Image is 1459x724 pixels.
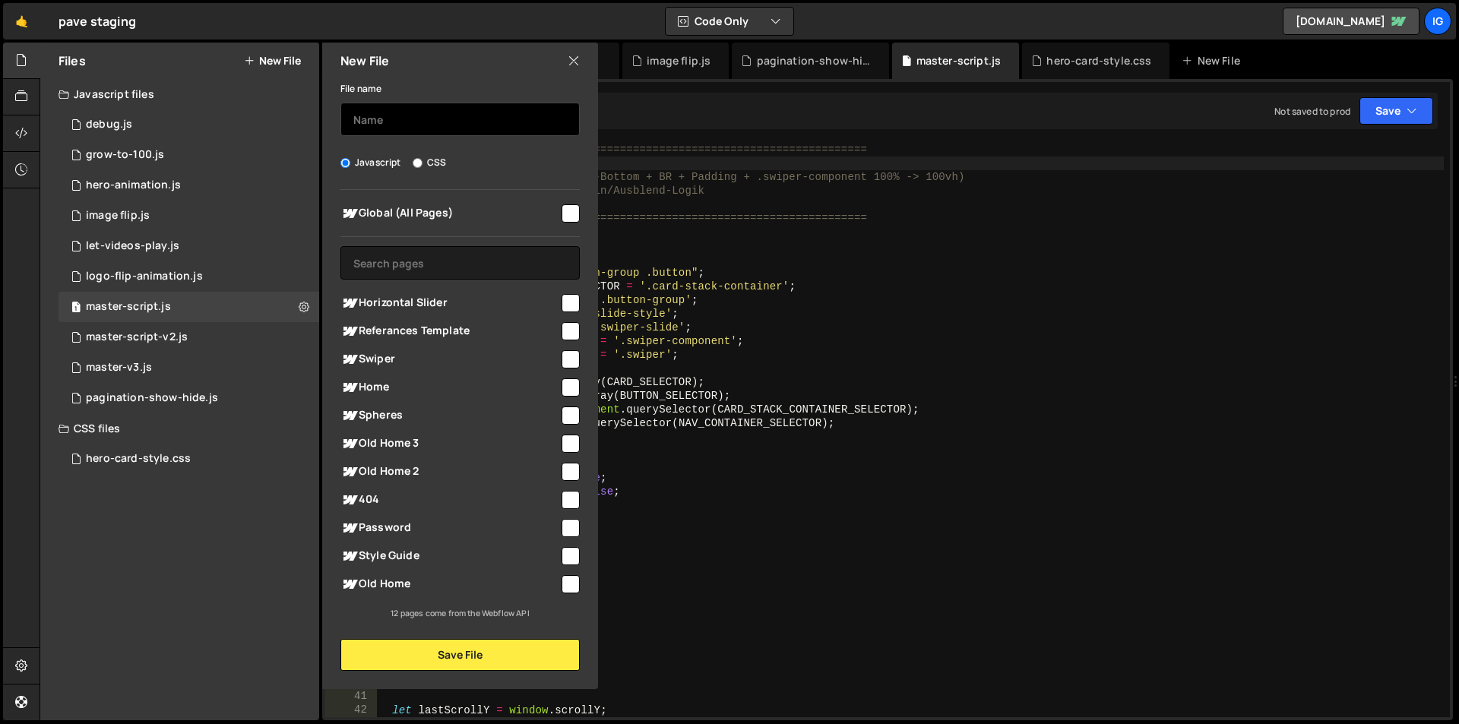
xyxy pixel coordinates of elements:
div: 16760/46375.js [59,261,319,292]
div: CSS files [40,413,319,444]
span: Horizontal Slider [340,294,559,312]
span: Old Home 2 [340,463,559,481]
h2: New File [340,52,389,69]
div: hero-card-style.css [1046,53,1151,68]
div: 16760/46055.js [59,353,319,383]
input: Name [340,103,580,136]
div: pave staging [59,12,136,30]
h2: Files [59,52,86,69]
div: master-script.js [916,53,1002,68]
div: pagination-show-hide.js [757,53,871,68]
div: New File [1182,53,1245,68]
span: Home [340,378,559,397]
div: 16760/45980.js [59,322,319,353]
div: let-videos-play.js [86,239,179,253]
label: Javascript [340,155,401,170]
div: debug.js [86,118,132,131]
div: hero-animation.js [86,179,181,192]
a: ig [1424,8,1451,35]
div: master-script-v2.js [86,330,188,344]
span: Old Home [340,575,559,593]
div: 41 [325,690,377,703]
div: 16760/46602.js [59,109,319,140]
span: Style Guide [340,547,559,565]
div: image flip.js [86,209,150,223]
div: 16760/46741.js [59,201,319,231]
label: CSS [413,155,446,170]
span: Spheres [340,406,559,425]
div: 16760/45783.js [59,140,319,170]
div: pagination-show-hide.js [86,391,218,405]
div: image flip.js [647,53,711,68]
span: 1 [71,302,81,315]
span: Swiper [340,350,559,368]
button: Code Only [666,8,793,35]
label: File name [340,81,381,96]
div: 16760/45786.js [59,292,319,322]
div: Not saved to prod [1274,105,1350,118]
div: 16760/46600.js [59,383,319,413]
small: 12 pages come from the Webflow API [391,608,529,618]
button: Save File [340,639,580,671]
span: Password [340,519,559,537]
div: hero-card-style.css [86,452,191,466]
button: New File [244,55,301,67]
span: Referances Template [340,322,559,340]
a: 🤙 [3,3,40,40]
div: logo-flip-animation.js [86,270,203,283]
input: Javascript [340,158,350,168]
div: grow-to-100.js [86,148,164,162]
div: 16760/46836.js [59,231,319,261]
a: [DOMAIN_NAME] [1283,8,1419,35]
div: master-v3.js [86,361,152,375]
input: CSS [413,158,423,168]
span: 404 [340,491,559,509]
span: Old Home 3 [340,435,559,453]
div: 16760/45785.js [59,170,319,201]
button: Save [1359,97,1433,125]
div: master-script.js [86,300,171,314]
div: Javascript files [40,79,319,109]
div: 16760/45784.css [59,444,319,474]
div: 42 [325,703,377,717]
span: Global (All Pages) [340,204,559,223]
input: Search pages [340,246,580,280]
